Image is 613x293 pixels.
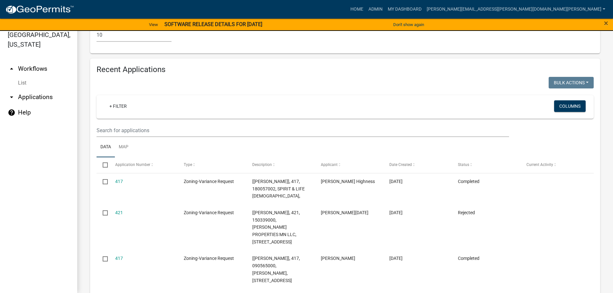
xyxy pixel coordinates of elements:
button: Bulk Actions [549,77,594,88]
a: Data [97,137,115,158]
input: Search for applications [97,124,509,137]
a: 417 [115,256,123,261]
span: Rejected [458,210,475,215]
i: help [8,109,15,116]
a: Map [115,137,132,158]
datatable-header-cell: Description [246,157,315,173]
span: Zoning-Variance Request [184,256,234,261]
span: 03/10/2025 [389,179,403,184]
datatable-header-cell: Applicant [315,157,383,173]
a: My Dashboard [385,3,424,15]
span: Zoning-Variance Request [184,179,234,184]
span: 03/03/2025 [389,210,403,215]
a: 421 [115,210,123,215]
a: Home [348,3,366,15]
span: Date Created [389,162,412,167]
span: [Susan Rockwell], 417, 090565000, BRYAN VIDDEN, 37566 TULABY LAKE DR [252,256,300,283]
a: Admin [366,3,385,15]
span: Bryan Vidden [321,256,355,261]
a: + Filter [104,100,132,112]
span: DAVID NOEL [321,210,368,215]
span: Applicant [321,162,338,167]
span: Status [458,162,469,167]
datatable-header-cell: Type [177,157,246,173]
span: [Susan Rockwell], 421, 150339000, POTTS PROPERTIES MN LLC, 24155 SW ISLAND DR [252,210,300,244]
span: Application Number [115,162,150,167]
span: Completed [458,256,479,261]
h4: Recent Applications [97,65,594,74]
i: arrow_drop_up [8,65,15,73]
datatable-header-cell: Current Activity [520,157,589,173]
button: Columns [554,100,586,112]
datatable-header-cell: Application Number [109,157,177,173]
datatable-header-cell: Select [97,157,109,173]
a: View [146,19,161,30]
span: Current Activity [526,162,553,167]
span: × [604,19,608,28]
a: 417 [115,179,123,184]
span: Description [252,162,272,167]
datatable-header-cell: Date Created [383,157,452,173]
strong: SOFTWARE RELEASE DETAILS FOR [DATE] [164,21,262,27]
span: [Susan Rockwell], 417, 180057002, SPIRIT & LIFE EVANGELISTIC ASSOCIATION, [252,179,305,199]
button: Don't show again [391,19,427,30]
button: Close [604,19,608,27]
datatable-header-cell: Status [452,157,520,173]
span: Type [184,162,192,167]
span: Zoning-Variance Request [184,210,234,215]
span: Completed [458,179,479,184]
span: 02/14/2025 [389,256,403,261]
span: Paul Highness [321,179,375,184]
a: [PERSON_NAME][EMAIL_ADDRESS][PERSON_NAME][DOMAIN_NAME][PERSON_NAME] [424,3,608,15]
i: arrow_drop_down [8,93,15,101]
